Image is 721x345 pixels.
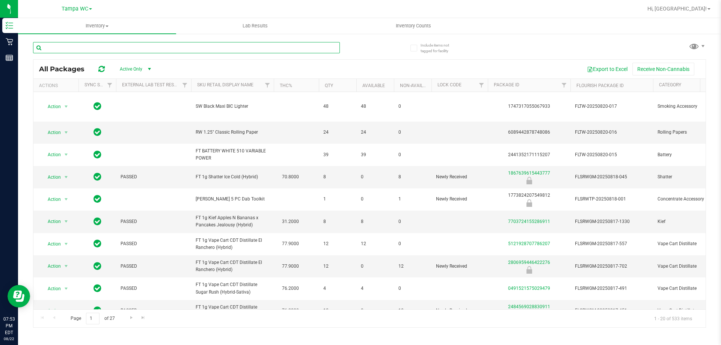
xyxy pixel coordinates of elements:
inline-svg: Inventory [6,22,13,29]
input: Search Package ID, Item Name, SKU, Lot or Part Number... [33,42,340,53]
span: select [62,101,71,112]
span: select [62,306,71,316]
span: Rolling Papers [658,129,714,136]
span: select [62,239,71,249]
span: FLSRWGM-20250818-045 [575,173,649,181]
span: 0 [361,263,389,270]
span: In Sync [94,101,101,111]
span: Action [41,127,61,138]
span: Newly Received [436,263,483,270]
span: 76.2000 [278,283,303,294]
span: 0 [361,196,389,203]
span: 12 [323,240,352,247]
span: Concentrate Accessory [658,196,714,203]
span: FLSRWGM-20250817-557 [575,240,649,247]
a: 2806959446422276 [508,260,550,265]
span: Vape Cart Distillate [658,285,714,292]
a: Qty [325,83,333,88]
p: 08/22 [3,336,15,342]
button: Receive Non-Cannabis [632,63,694,75]
a: 2484569028830911 [508,304,550,309]
span: In Sync [94,238,101,249]
span: In Sync [94,283,101,294]
span: FLSRWGM-20250817-451 [575,307,649,314]
a: Filter [261,79,274,92]
span: Inventory Counts [386,23,441,29]
span: FT 1g Kief Apples N Bananas x Pancakes Jealousy (Hybrid) [196,214,269,229]
span: 4 [361,285,389,292]
span: 4 [323,285,352,292]
a: THC% [280,83,292,88]
span: 8 [398,173,427,181]
span: SW Black Maxi BIC Lighter [196,103,269,110]
span: PASSED [121,240,187,247]
span: FT 1g Vape Cart CDT Distillate El Ranchero (Hybrid) [196,259,269,273]
inline-svg: Retail [6,38,13,45]
a: Package ID [494,82,519,87]
span: Include items not tagged for facility [421,42,458,54]
span: 31.2000 [278,216,303,227]
span: FLSRWGM-20250817-491 [575,285,649,292]
span: FLTW-20250820-017 [575,103,649,110]
span: FLTW-20250820-016 [575,129,649,136]
span: Action [41,216,61,227]
span: In Sync [94,127,101,137]
span: PASSED [121,218,187,225]
span: In Sync [94,172,101,182]
span: 12 [398,307,427,314]
span: 0 [398,240,427,247]
span: 0 [361,307,389,314]
span: In Sync [94,194,101,204]
span: Newly Received [436,196,483,203]
span: PASSED [121,307,187,314]
span: FT 1g Vape Cart CDT Distillate Sugar Rush (Hybrid-Sativa) [196,304,269,318]
a: Inventory Counts [334,18,492,34]
span: Page of 27 [64,313,121,324]
a: 0491521575029479 [508,286,550,291]
div: 2441352171115207 [487,151,572,158]
span: Shatter [658,173,714,181]
a: Go to the last page [138,313,149,323]
a: Filter [475,79,488,92]
span: Newly Received [436,173,483,181]
span: 8 [323,218,352,225]
span: [PERSON_NAME] 5 PC Dab Toolkit [196,196,269,203]
span: Vape Cart Distillate [658,307,714,314]
span: 8 [323,173,352,181]
a: Sync Status [84,82,113,87]
span: Smoking Accessory [658,103,714,110]
span: FLSRWGM-20250817-1330 [575,218,649,225]
span: select [62,261,71,271]
div: 6089442878748086 [487,129,572,136]
div: 1773824207549812 [487,192,572,206]
span: Action [41,283,61,294]
a: External Lab Test Result [122,82,181,87]
div: Actions [39,83,75,88]
span: 77.9000 [278,261,303,272]
span: Action [41,101,61,112]
span: 24 [361,129,389,136]
a: Filter [558,79,570,92]
span: 48 [323,103,352,110]
span: FLSRWGM-20250817-702 [575,263,649,270]
div: 1747317055067933 [487,103,572,110]
a: Sku Retail Display Name [197,82,253,87]
span: 0 [398,129,427,136]
span: select [62,194,71,205]
span: 1 - 20 of 533 items [648,313,698,324]
span: In Sync [94,216,101,227]
button: Export to Excel [582,63,632,75]
span: Lab Results [232,23,278,29]
span: 0 [398,103,427,110]
span: 12 [323,307,352,314]
iframe: Resource center [8,285,30,307]
span: FLTW-20250820-015 [575,151,649,158]
span: 39 [323,151,352,158]
a: Lab Results [176,18,334,34]
span: 0 [398,218,427,225]
span: 12 [398,263,427,270]
span: select [62,127,71,138]
div: Newly Received [487,266,572,274]
span: PASSED [121,263,187,270]
span: 24 [323,129,352,136]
